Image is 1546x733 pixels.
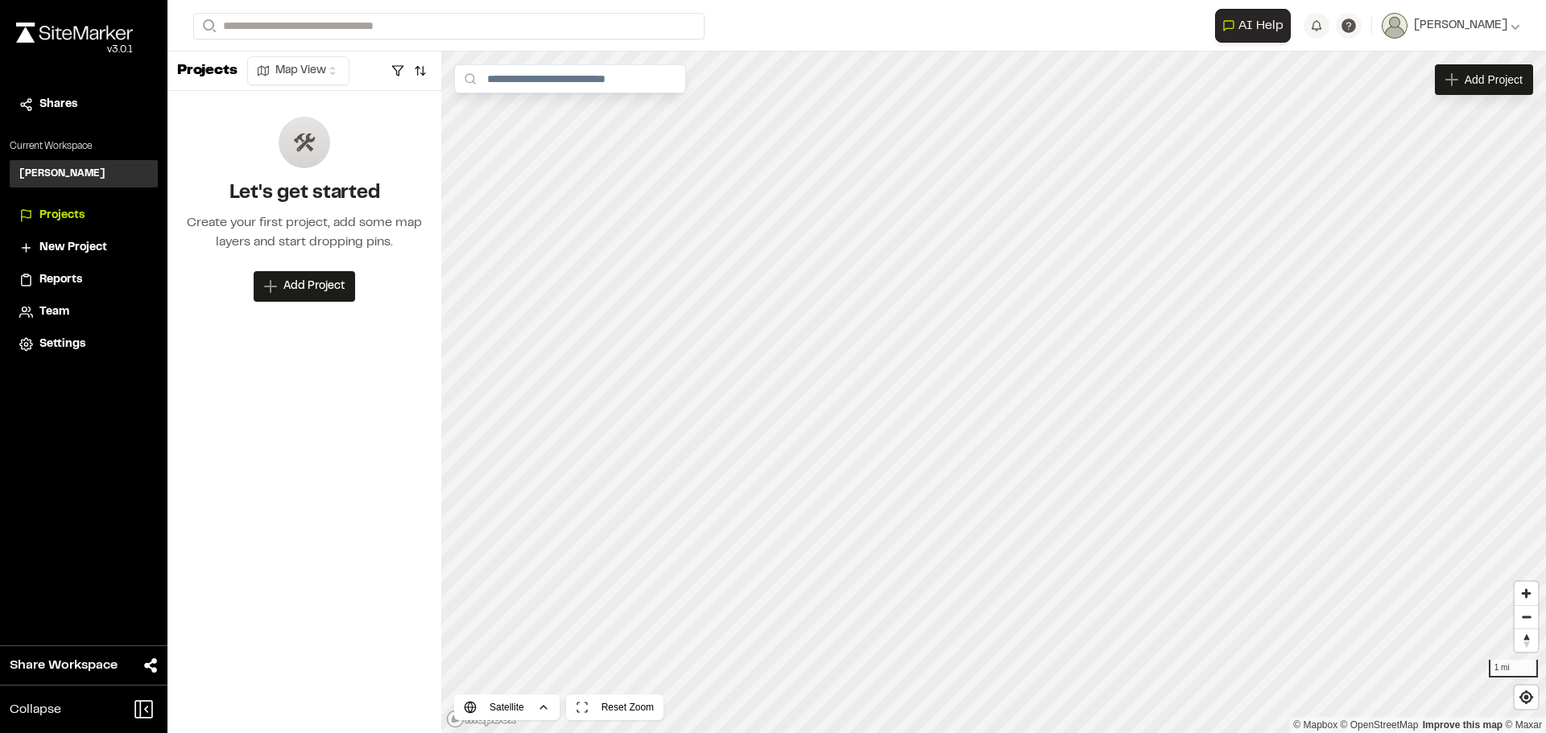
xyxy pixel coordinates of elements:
[177,60,238,82] p: Projects
[39,336,85,353] span: Settings
[1515,606,1538,628] span: Zoom out
[1465,72,1523,88] span: Add Project
[566,694,663,720] button: Reset Zoom
[1423,719,1503,731] a: Map feedback
[1515,582,1538,605] button: Zoom in
[1515,628,1538,652] button: Reset bearing to north
[1515,605,1538,628] button: Zoom out
[446,710,517,728] a: Mapbox logo
[1414,17,1507,35] span: [PERSON_NAME]
[180,213,428,252] div: Create your first project, add some map layers and start dropping pins.
[1382,13,1408,39] img: User
[441,51,1546,733] canvas: Map
[39,271,82,289] span: Reports
[454,694,560,720] button: Satellite
[10,139,158,154] p: Current Workspace
[16,43,133,57] div: Oh geez...please don't...
[19,167,105,181] h3: [PERSON_NAME]
[19,207,148,224] a: Projects
[19,96,148,113] a: Shares
[1215,9,1297,43] div: Open AI Assistant
[16,23,133,43] img: rebrand.png
[1515,686,1538,709] button: Find my location
[19,336,148,353] a: Settings
[1341,719,1419,731] a: OpenStreetMap
[39,96,77,113] span: Shares
[10,700,61,719] span: Collapse
[180,181,428,207] h2: Let's get started
[1505,719,1542,731] a: Maxar
[10,656,118,675] span: Share Workspace
[254,271,355,302] button: Add Project
[39,239,107,257] span: New Project
[39,207,85,224] span: Projects
[193,13,222,39] button: Search
[1238,16,1284,35] span: AI Help
[39,303,69,321] span: Team
[1293,719,1337,731] a: Mapbox
[1215,9,1291,43] button: Open AI Assistant
[19,303,148,321] a: Team
[283,278,345,294] span: Add Project
[1382,13,1520,39] button: [PERSON_NAME]
[1489,660,1538,677] div: 1 mi
[19,239,148,257] a: New Project
[19,271,148,289] a: Reports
